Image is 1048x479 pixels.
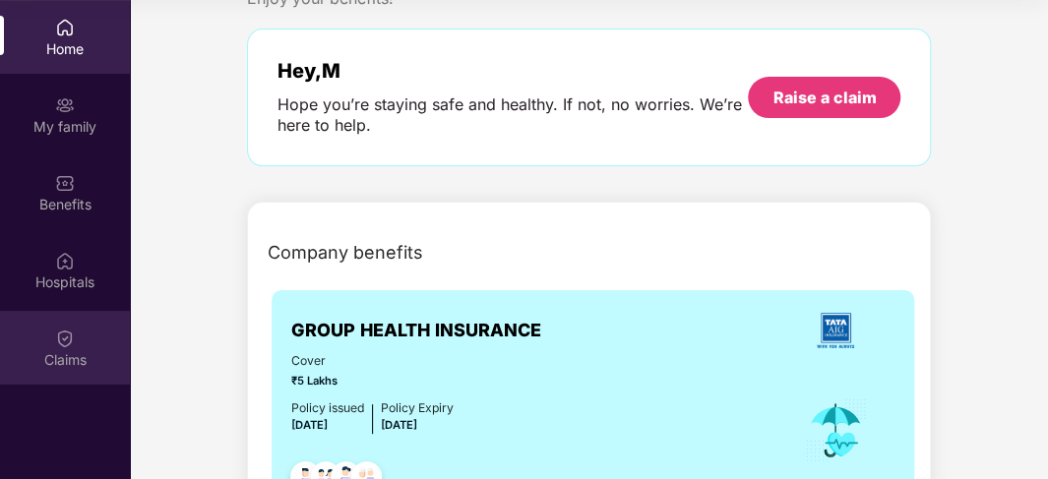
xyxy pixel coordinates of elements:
[291,351,454,370] span: Cover
[381,398,454,417] div: Policy Expiry
[55,173,75,193] img: svg+xml;base64,PHN2ZyBpZD0iQmVuZWZpdHMiIHhtbG5zPSJodHRwOi8vd3d3LnczLm9yZy8yMDAwL3N2ZyIgd2lkdGg9Ij...
[291,398,364,417] div: Policy issued
[291,418,328,432] span: [DATE]
[55,18,75,37] img: svg+xml;base64,PHN2ZyBpZD0iSG9tZSIgeG1sbnM9Imh0dHA6Ly93d3cudzMub3JnLzIwMDAvc3ZnIiB3aWR0aD0iMjAiIG...
[55,251,75,270] img: svg+xml;base64,PHN2ZyBpZD0iSG9zcGl0YWxzIiB4bWxucz0iaHR0cDovL3d3dy53My5vcmcvMjAwMC9zdmciIHdpZHRoPS...
[772,87,876,108] div: Raise a claim
[809,304,862,357] img: insurerLogo
[277,94,749,136] div: Hope you’re staying safe and healthy. If not, no worries. We’re here to help.
[55,329,75,348] img: svg+xml;base64,PHN2ZyBpZD0iQ2xhaW0iIHhtbG5zPSJodHRwOi8vd3d3LnczLm9yZy8yMDAwL3N2ZyIgd2lkdGg9IjIwIi...
[291,317,541,344] span: GROUP HEALTH INSURANCE
[804,397,868,462] img: icon
[381,418,417,432] span: [DATE]
[268,239,423,267] span: Company benefits
[277,59,749,83] div: Hey, M
[291,373,454,390] span: ₹5 Lakhs
[55,95,75,115] img: svg+xml;base64,PHN2ZyB3aWR0aD0iMjAiIGhlaWdodD0iMjAiIHZpZXdCb3g9IjAgMCAyMCAyMCIgZmlsbD0ibm9uZSIgeG...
